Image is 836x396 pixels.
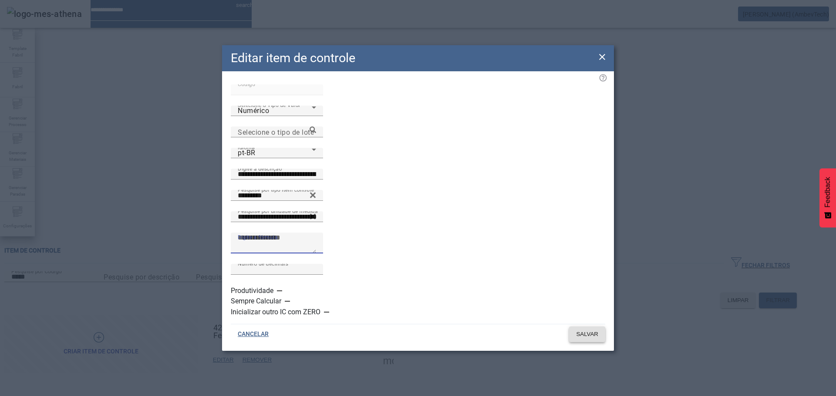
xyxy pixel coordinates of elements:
[238,234,278,240] mat-label: Digite a fórmula
[238,190,316,201] input: Number
[238,81,255,87] mat-label: Código
[238,260,288,266] mat-label: Número de decimais
[231,286,275,296] label: Produtividade
[576,330,598,339] span: SALVAR
[238,128,314,136] mat-label: Selecione o tipo de lote
[824,177,832,207] span: Feedback
[819,168,836,227] button: Feedback - Mostrar pesquisa
[238,106,269,115] span: Numérico
[231,326,276,342] button: CANCELAR
[231,307,322,317] label: Inicializar outro IC com ZERO
[238,212,316,222] input: Number
[569,326,605,342] button: SALVAR
[238,165,282,171] mat-label: Digite a descrição
[238,208,318,214] mat-label: Pesquise por unidade de medida
[238,330,269,339] span: CANCELAR
[231,296,283,306] label: Sempre Calcular
[238,186,314,193] mat-label: Pesquise por tipo item controle
[238,127,316,137] input: Number
[238,149,256,157] span: pt-BR
[231,49,355,67] h2: Editar item de controle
